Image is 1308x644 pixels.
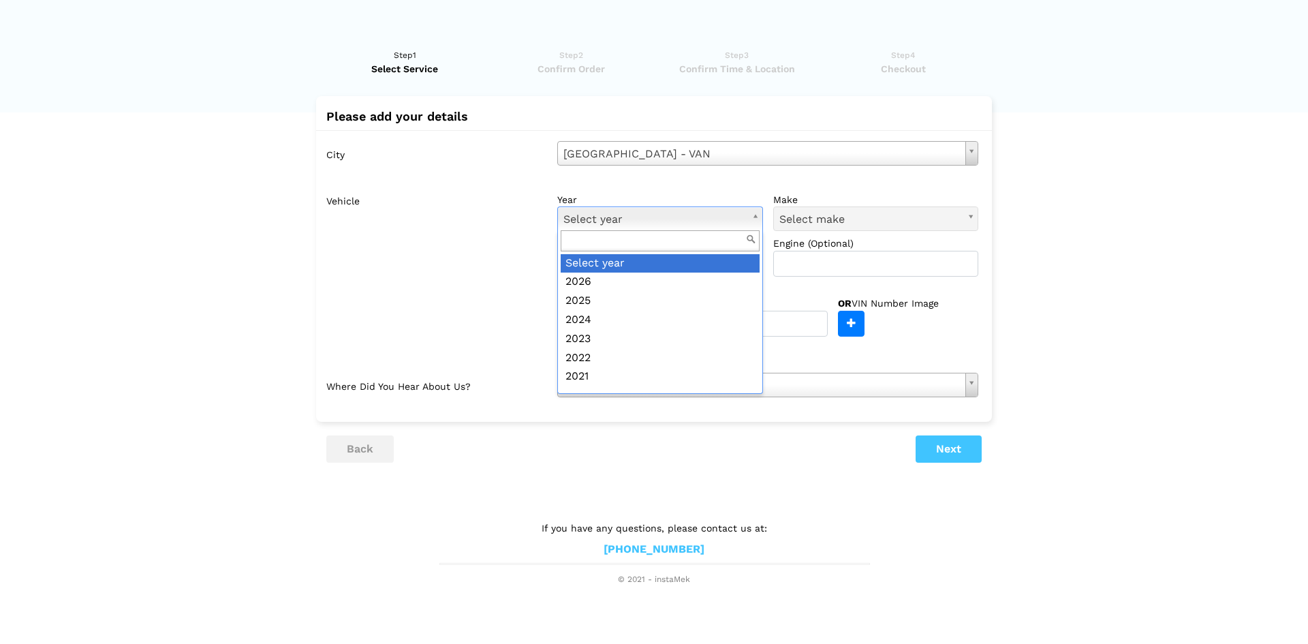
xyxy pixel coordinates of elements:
[561,386,760,405] div: 2020
[561,254,760,273] div: Select year
[561,292,760,311] div: 2025
[561,349,760,368] div: 2022
[561,311,760,330] div: 2024
[561,330,760,349] div: 2023
[561,367,760,386] div: 2021
[561,273,760,292] div: 2026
